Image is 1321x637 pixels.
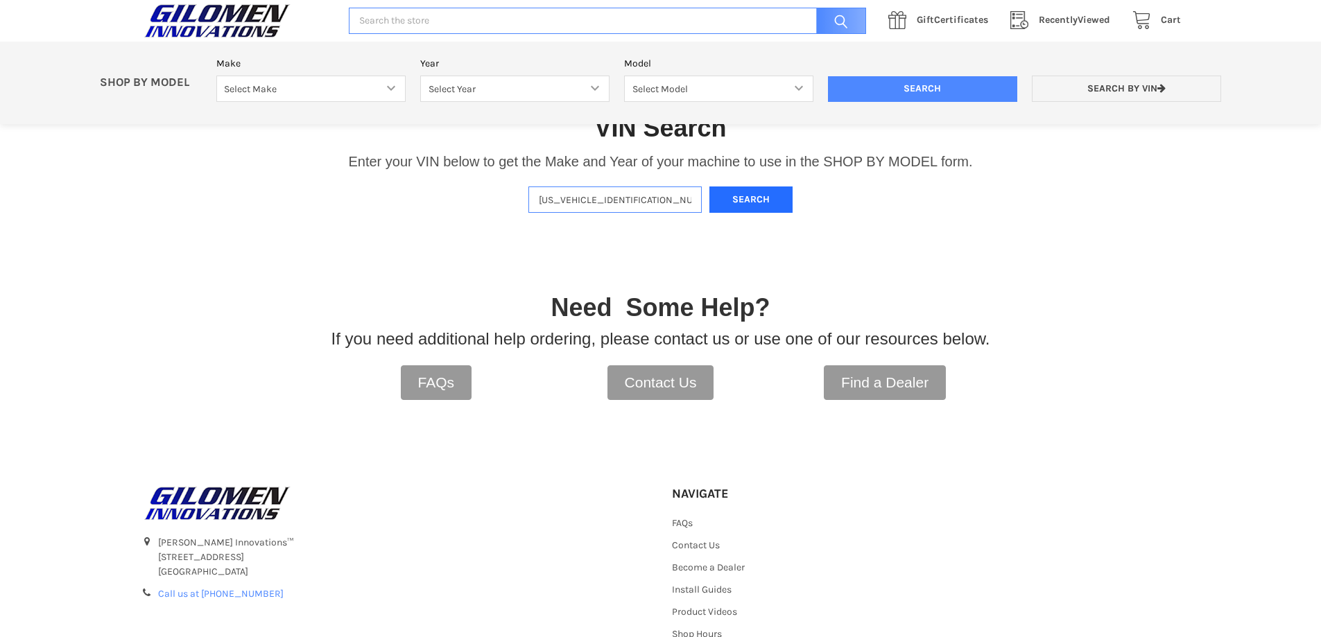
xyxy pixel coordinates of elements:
[624,56,813,71] label: Model
[824,365,946,400] a: Find a Dealer
[158,535,649,579] address: [PERSON_NAME] Innovations™ [STREET_ADDRESS] [GEOGRAPHIC_DATA]
[141,3,334,38] a: GILOMEN INNOVATIONS
[348,151,972,172] p: Enter your VIN below to get the Make and Year of your machine to use in the SHOP BY MODEL form.
[809,8,866,35] input: Search
[828,76,1017,103] input: Search
[917,14,988,26] span: Certificates
[349,8,866,35] input: Search the store
[1125,12,1181,29] a: Cart
[672,606,737,618] a: Product Videos
[528,186,702,213] input: Enter VIN of your machine
[331,326,990,351] p: If you need additional help ordering, please contact us or use one of our resources below.
[1161,14,1181,26] span: Cart
[881,12,1003,29] a: GiftCertificates
[672,486,827,502] h5: Navigate
[141,486,293,521] img: GILOMEN INNOVATIONS
[672,561,745,573] a: Become a Dealer
[1039,14,1078,26] span: Recently
[672,584,732,595] a: Install Guides
[917,14,934,26] span: Gift
[1039,14,1110,26] span: Viewed
[216,56,406,71] label: Make
[93,76,209,90] p: SHOP BY MODEL
[709,186,793,213] button: Search
[141,3,293,38] img: GILOMEN INNOVATIONS
[672,539,720,551] a: Contact Us
[551,289,770,326] p: Need Some Help?
[158,588,284,600] a: Call us at [PHONE_NUMBER]
[594,112,726,143] h1: VIN Search
[672,517,693,529] a: FAQs
[141,486,650,521] a: GILOMEN INNOVATIONS
[420,56,610,71] label: Year
[401,365,472,400] a: FAQs
[607,365,714,400] a: Contact Us
[1032,76,1221,103] a: Search by VIN
[1003,12,1125,29] a: RecentlyViewed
